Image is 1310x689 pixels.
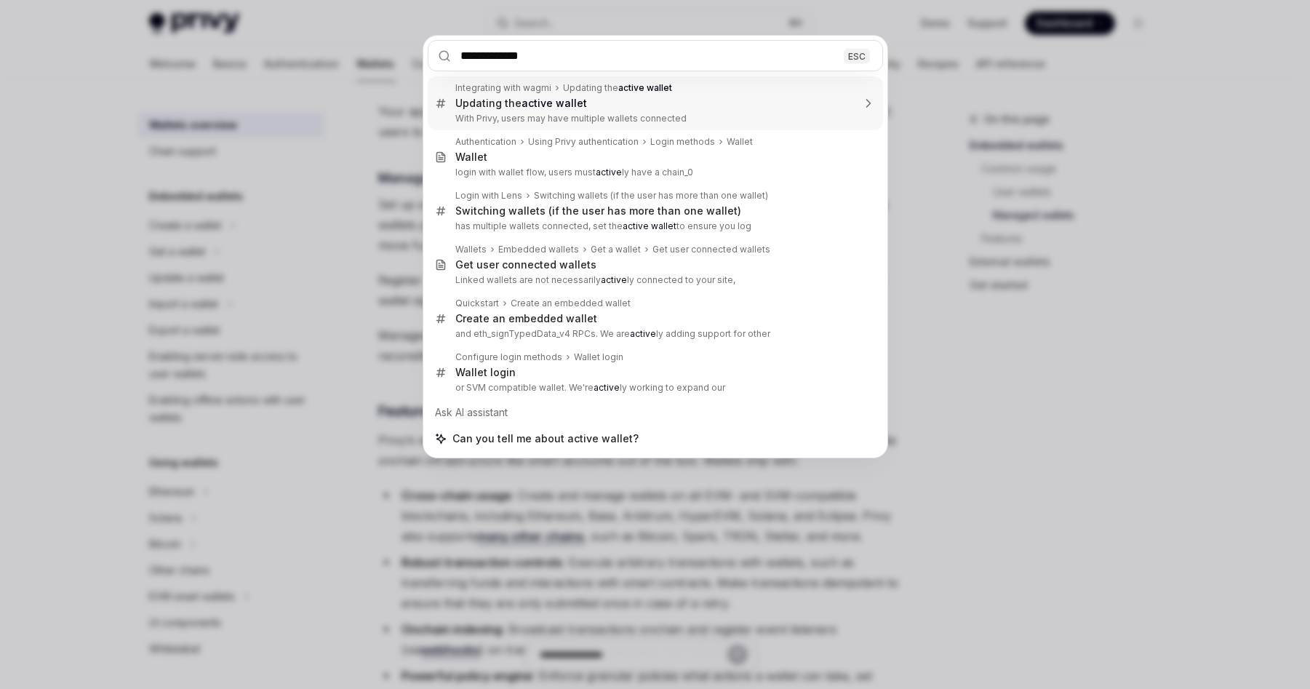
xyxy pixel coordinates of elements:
b: active [594,382,620,393]
div: Integrating with wagmi [455,82,551,94]
div: Updating the [563,82,672,94]
b: active [596,167,622,178]
div: Embedded wallets [498,244,579,255]
div: ESC [844,48,870,63]
b: active wallet [618,82,672,93]
div: Switching wallets (if the user has more than one wallet) [534,190,768,202]
div: Configure login methods [455,351,562,363]
div: Get user connected wallets [455,258,596,271]
p: With Privy, users may have multiple wallets connected [455,113,852,124]
b: active wallet [623,220,676,231]
div: Get user connected wallets [652,244,770,255]
div: Using Privy authentication [528,136,639,148]
p: Linked wallets are not necessarily ly connected to your site, [455,274,852,286]
div: Authentication [455,136,516,148]
span: Can you tell me about active wallet? [452,431,639,446]
div: Wallet [455,151,487,164]
div: Login with Lens [455,190,522,202]
div: Ask AI assistant [428,399,883,426]
p: or SVM compatible wallet. We're ly working to expand our [455,382,852,394]
div: Create an embedded wallet [511,298,631,309]
div: Wallets [455,244,487,255]
div: Switching wallets (if the user has more than one wallet) [455,204,741,218]
b: active wallet [522,97,587,109]
p: and eth_signTypedData_v4 RPCs. We are ly adding support for other [455,328,852,340]
div: Quickstart [455,298,499,309]
div: Wallet [727,136,753,148]
div: Get a wallet [591,244,641,255]
p: login with wallet flow, users must ly have a chain_0 [455,167,852,178]
b: active [630,328,656,339]
b: active [601,274,627,285]
div: Updating the [455,97,587,110]
p: has multiple wallets connected, set the to ensure you log [455,220,852,232]
div: Wallet login [455,366,516,379]
div: Create an embedded wallet [455,312,597,325]
div: Wallet login [574,351,623,363]
div: Login methods [650,136,715,148]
